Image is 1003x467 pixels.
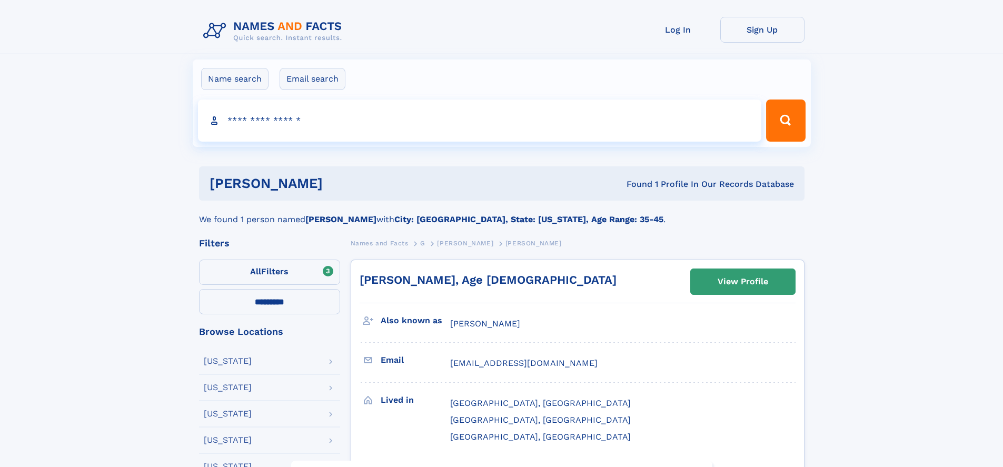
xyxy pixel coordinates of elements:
[199,260,340,285] label: Filters
[280,68,345,90] label: Email search
[420,240,425,247] span: G
[351,236,409,250] a: Names and Facts
[360,273,617,286] a: [PERSON_NAME], Age [DEMOGRAPHIC_DATA]
[420,236,425,250] a: G
[199,17,351,45] img: Logo Names and Facts
[450,319,520,329] span: [PERSON_NAME]
[636,17,720,43] a: Log In
[437,240,493,247] span: [PERSON_NAME]
[381,391,450,409] h3: Lived in
[474,178,794,190] div: Found 1 Profile In Our Records Database
[718,270,768,294] div: View Profile
[204,383,252,392] div: [US_STATE]
[204,357,252,365] div: [US_STATE]
[437,236,493,250] a: [PERSON_NAME]
[450,432,631,442] span: [GEOGRAPHIC_DATA], [GEOGRAPHIC_DATA]
[450,415,631,425] span: [GEOGRAPHIC_DATA], [GEOGRAPHIC_DATA]
[199,327,340,336] div: Browse Locations
[720,17,805,43] a: Sign Up
[199,201,805,226] div: We found 1 person named with .
[505,240,562,247] span: [PERSON_NAME]
[199,239,340,248] div: Filters
[450,398,631,408] span: [GEOGRAPHIC_DATA], [GEOGRAPHIC_DATA]
[381,312,450,330] h3: Also known as
[450,358,598,368] span: [EMAIL_ADDRESS][DOMAIN_NAME]
[204,410,252,418] div: [US_STATE]
[204,436,252,444] div: [US_STATE]
[394,214,663,224] b: City: [GEOGRAPHIC_DATA], State: [US_STATE], Age Range: 35-45
[766,100,805,142] button: Search Button
[210,177,475,190] h1: [PERSON_NAME]
[305,214,376,224] b: [PERSON_NAME]
[691,269,795,294] a: View Profile
[381,351,450,369] h3: Email
[250,266,261,276] span: All
[201,68,269,90] label: Name search
[198,100,762,142] input: search input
